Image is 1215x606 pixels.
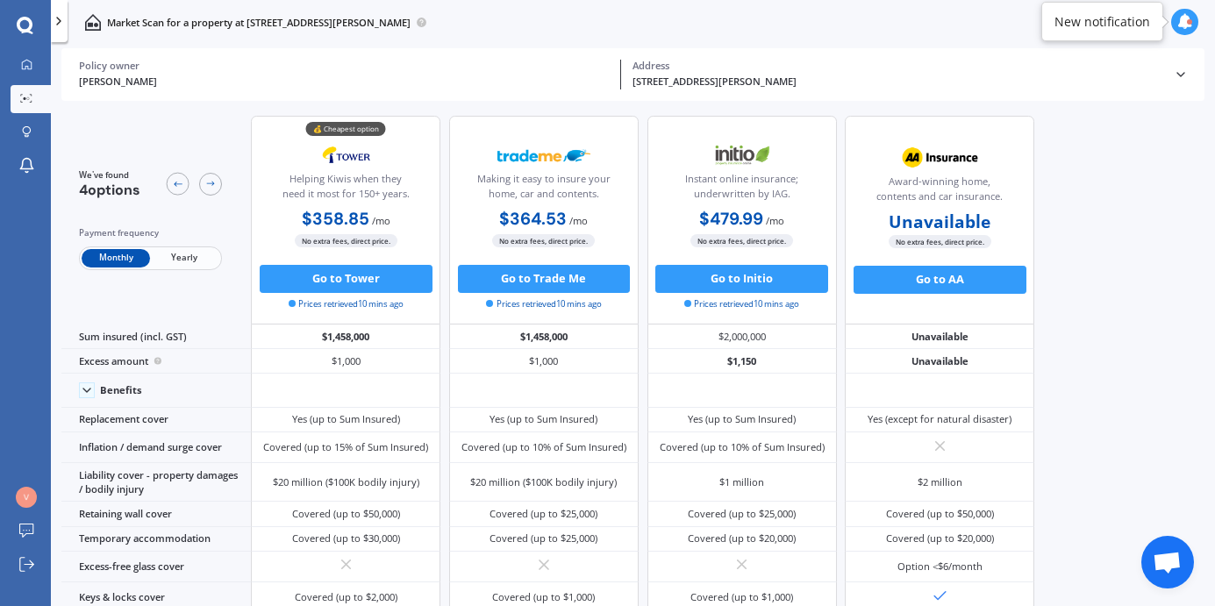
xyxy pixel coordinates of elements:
[684,298,799,310] span: Prices retrieved 10 mins ago
[690,234,793,247] span: No extra fees, direct price.
[289,298,404,310] span: Prices retrieved 10 mins ago
[845,324,1034,349] div: Unavailable
[61,408,251,432] div: Replacement cover
[655,265,828,293] button: Go to Initio
[857,175,1022,210] div: Award-winning home, contents and car insurance.
[492,234,595,247] span: No extra fees, direct price.
[61,349,251,374] div: Excess amount
[499,208,567,230] b: $364.53
[260,265,432,293] button: Go to Tower
[647,349,837,374] div: $1,150
[292,531,400,545] div: Covered (up to $30,000)
[845,349,1034,374] div: Unavailable
[660,440,825,454] div: Covered (up to 10% of Sum Insured)
[1054,13,1150,31] div: New notification
[633,75,1162,89] div: [STREET_ADDRESS][PERSON_NAME]
[889,215,990,229] b: Unavailable
[458,265,631,293] button: Go to Trade Me
[886,507,994,521] div: Covered (up to $50,000)
[300,138,393,173] img: Tower.webp
[690,590,793,604] div: Covered (up to $1,000)
[273,475,419,489] div: $20 million ($100K bodily injury)
[886,531,994,545] div: Covered (up to $20,000)
[569,214,588,227] span: / mo
[61,432,251,463] div: Inflation / demand surge cover
[490,507,597,521] div: Covered (up to $25,000)
[61,324,251,349] div: Sum insured (incl. GST)
[61,527,251,552] div: Temporary accommodation
[497,138,590,173] img: Trademe.webp
[490,531,597,545] div: Covered (up to $25,000)
[699,208,763,230] b: $479.99
[263,440,428,454] div: Covered (up to 15% of Sum Insured)
[633,60,1162,72] div: Address
[893,140,986,175] img: AA.webp
[263,172,428,207] div: Helping Kiwis when they need it most for 150+ years.
[461,172,626,207] div: Making it easy to insure your home, car and contents.
[84,14,101,31] img: home-and-contents.b802091223b8502ef2dd.svg
[79,226,222,240] div: Payment frequency
[492,590,595,604] div: Covered (up to $1,000)
[1141,536,1194,588] a: Open chat
[918,475,962,489] div: $2 million
[292,412,400,426] div: Yes (up to Sum Insured)
[82,249,150,267] span: Monthly
[449,349,639,374] div: $1,000
[461,440,626,454] div: Covered (up to 10% of Sum Insured)
[295,234,397,247] span: No extra fees, direct price.
[659,172,824,207] div: Instant online insurance; underwritten by IAG.
[61,552,251,582] div: Excess-free glass cover
[688,507,796,521] div: Covered (up to $25,000)
[854,266,1026,294] button: Go to AA
[766,214,784,227] span: / mo
[647,324,837,349] div: $2,000,000
[61,463,251,502] div: Liability cover - property damages / bodily injury
[490,412,597,426] div: Yes (up to Sum Insured)
[61,502,251,526] div: Retaining wall cover
[306,122,386,136] div: 💰 Cheapest option
[470,475,617,489] div: $20 million ($100K bodily injury)
[868,412,1011,426] div: Yes (except for natural disaster)
[449,324,639,349] div: $1,458,000
[79,181,140,199] span: 4 options
[688,412,796,426] div: Yes (up to Sum Insured)
[100,384,142,396] div: Benefits
[107,16,411,30] p: Market Scan for a property at [STREET_ADDRESS][PERSON_NAME]
[897,560,983,574] div: Option <$6/month
[302,208,369,230] b: $358.85
[696,138,789,173] img: Initio.webp
[251,324,440,349] div: $1,458,000
[372,214,390,227] span: / mo
[150,249,218,267] span: Yearly
[889,235,991,248] span: No extra fees, direct price.
[79,60,609,72] div: Policy owner
[688,531,796,545] div: Covered (up to $20,000)
[79,169,140,182] span: We've found
[295,590,397,604] div: Covered (up to $2,000)
[292,507,400,521] div: Covered (up to $50,000)
[79,75,609,89] div: [PERSON_NAME]
[16,487,37,508] img: ecb6a04c1a6217fd1662b39582eb722b
[486,298,601,310] span: Prices retrieved 10 mins ago
[719,475,764,489] div: $1 million
[251,349,440,374] div: $1,000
